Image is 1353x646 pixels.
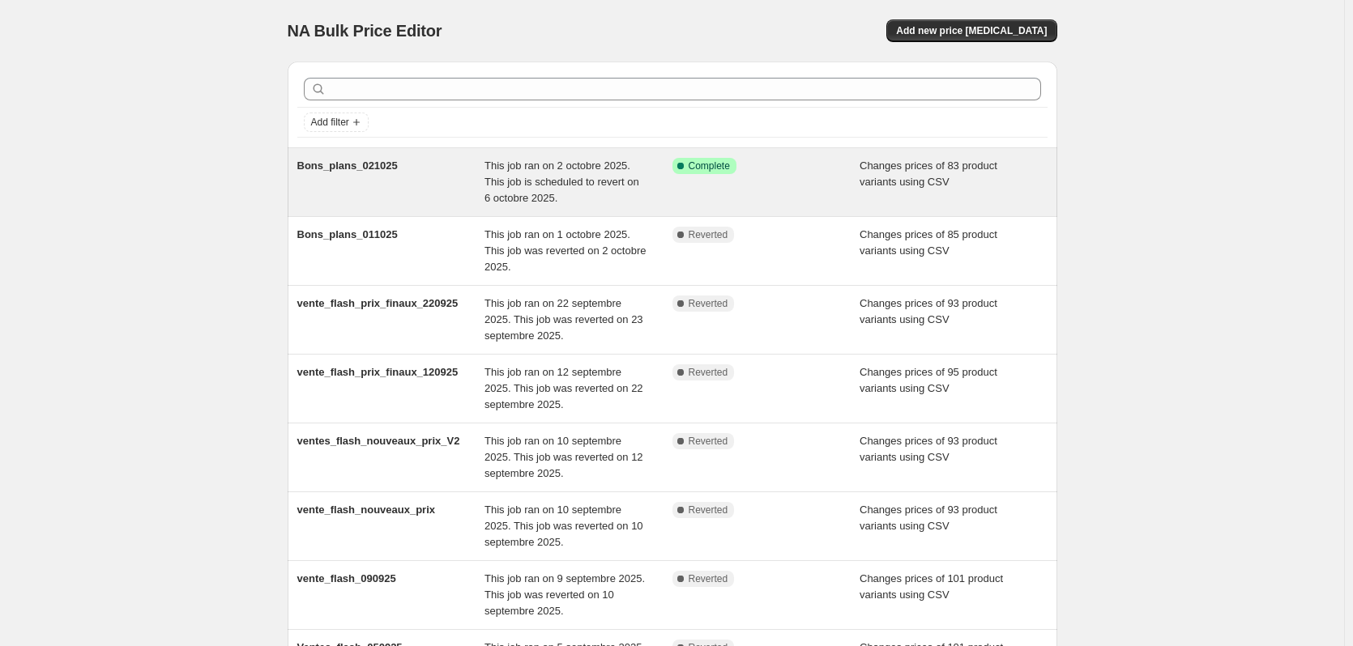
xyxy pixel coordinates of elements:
span: Reverted [689,366,728,379]
span: This job ran on 1 octobre 2025. This job was reverted on 2 octobre 2025. [484,228,646,273]
span: vente_flash_nouveaux_prix [297,504,436,516]
span: Reverted [689,435,728,448]
span: Add new price [MEDICAL_DATA] [896,24,1047,37]
button: Add new price [MEDICAL_DATA] [886,19,1056,42]
span: Changes prices of 95 product variants using CSV [860,366,997,394]
span: Add filter [311,116,349,129]
span: Changes prices of 83 product variants using CSV [860,159,997,188]
span: This job ran on 9 septembre 2025. This job was reverted on 10 septembre 2025. [484,572,645,617]
span: Changes prices of 93 product variants using CSV [860,297,997,325]
span: vente_flash_prix_finaux_120925 [297,366,459,378]
span: Changes prices of 93 product variants using CSV [860,504,997,532]
span: vente_flash_090925 [297,572,396,584]
span: Reverted [689,572,728,585]
span: Complete [689,159,730,172]
span: This job ran on 12 septembre 2025. This job was reverted on 22 septembre 2025. [484,366,643,410]
span: Changes prices of 93 product variants using CSV [860,435,997,463]
span: vente_flash_prix_finaux_220925 [297,297,459,309]
span: Changes prices of 101 product variants using CSV [860,572,1003,601]
span: This job ran on 10 septembre 2025. This job was reverted on 12 septembre 2025. [484,435,643,479]
span: Reverted [689,297,728,310]
span: This job ran on 10 septembre 2025. This job was reverted on 10 septembre 2025. [484,504,643,548]
span: Reverted [689,228,728,241]
span: Bons_plans_021025 [297,159,398,172]
span: Bons_plans_011025 [297,228,398,240]
span: This job ran on 22 septembre 2025. This job was reverted on 23 septembre 2025. [484,297,643,342]
span: ventes_flash_nouveaux_prix_V2 [297,435,460,447]
span: This job ran on 2 octobre 2025. This job is scheduled to revert on 6 octobre 2025. [484,159,639,204]
span: Changes prices of 85 product variants using CSV [860,228,997,257]
span: Reverted [689,504,728,516]
span: NA Bulk Price Editor [288,22,442,40]
button: Add filter [304,113,369,132]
